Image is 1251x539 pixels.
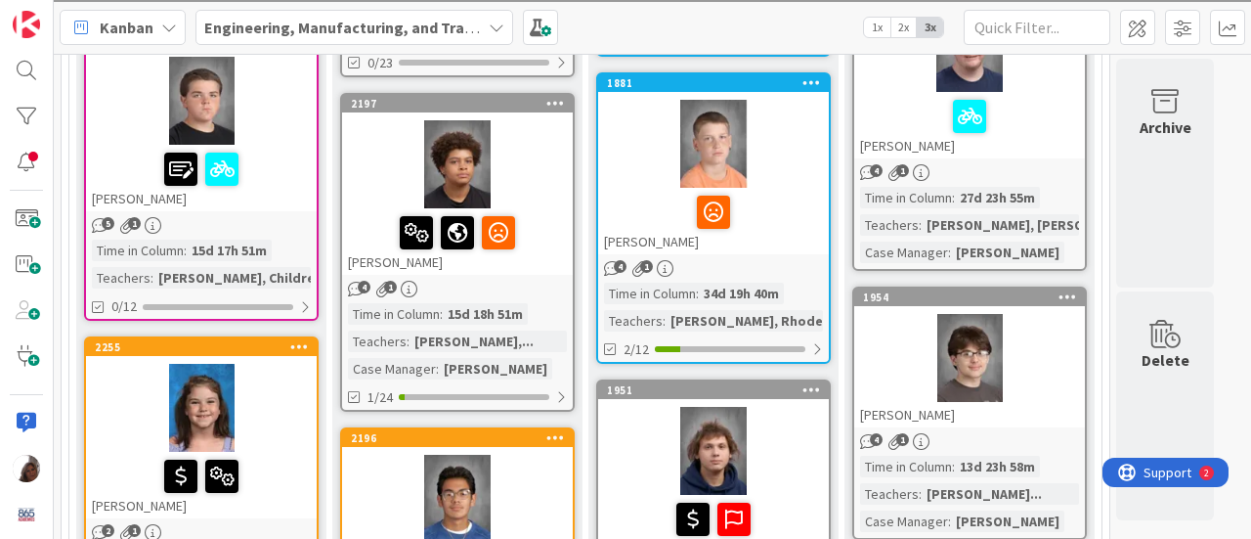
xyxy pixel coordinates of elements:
[436,358,439,380] span: :
[854,289,1085,306] div: 1954
[407,331,410,352] span: :
[86,338,317,356] div: 2255
[8,469,1243,486] div: Move to ...
[95,340,317,354] div: 2255
[696,283,699,304] span: :
[86,145,317,211] div: [PERSON_NAME]
[8,290,1243,307] div: Newspaper
[8,521,1243,539] div: MOVE
[128,217,141,230] span: 1
[663,310,666,332] span: :
[948,242,951,263] span: :
[8,202,1243,219] div: Print
[607,383,829,397] div: 1951
[952,187,955,208] span: :
[604,310,663,332] div: Teachers
[86,31,317,211] div: [PERSON_NAME]
[8,325,1243,342] div: Visual Art
[351,97,573,111] div: 2197
[896,164,909,177] span: 1
[8,43,1243,61] div: Move To ...
[367,387,393,408] span: 1/24
[8,486,1243,504] div: Home
[440,303,443,325] span: :
[348,303,440,325] div: Time in Column
[8,166,1243,184] div: Rename Outline
[8,184,1243,202] div: Download
[151,267,153,289] span: :
[854,289,1085,427] div: 1954[PERSON_NAME]
[919,214,922,236] span: :
[951,511,1064,532] div: [PERSON_NAME]
[1142,348,1189,372] div: Delete
[951,242,1064,263] div: [PERSON_NAME]
[1140,115,1191,139] div: Archive
[863,291,1085,304] div: 1954
[41,3,89,26] span: Support
[870,433,883,446] span: 4
[358,281,370,293] span: 4
[342,429,573,447] div: 2196
[13,501,40,528] img: avatar
[8,113,1243,131] div: Rename
[8,96,1243,113] div: Sign out
[8,416,1243,433] div: This outline has no content. Would you like to delete it?
[860,511,948,532] div: Case Manager
[607,76,829,90] div: 1881
[111,296,137,317] span: 0/12
[8,381,1243,398] div: CANCEL
[896,433,909,446] span: 1
[624,339,649,360] span: 2/12
[102,524,114,537] span: 2
[367,53,393,73] span: 0/23
[8,451,1243,469] div: DELETE
[92,240,184,261] div: Time in Column
[8,78,1243,96] div: Options
[153,267,352,289] div: [PERSON_NAME], Childress, ...
[342,208,573,275] div: [PERSON_NAME]
[8,219,1243,237] div: Add Outline Template
[860,483,919,505] div: Teachers
[8,8,1243,25] div: Sort A > Z
[342,95,573,275] div: 2197[PERSON_NAME]
[699,283,784,304] div: 34d 19h 40m
[128,524,141,537] span: 1
[8,131,1243,149] div: Move To ...
[955,187,1040,208] div: 27d 23h 55m
[598,74,829,92] div: 1881
[351,431,573,445] div: 2196
[342,95,573,112] div: 2197
[598,74,829,254] div: 1881[PERSON_NAME]
[860,242,948,263] div: Case Manager
[860,214,919,236] div: Teachers
[854,92,1085,158] div: [PERSON_NAME]
[348,331,407,352] div: Teachers
[854,402,1085,427] div: [PERSON_NAME]
[598,382,829,399] div: 1951
[348,358,436,380] div: Case Manager
[8,237,1243,254] div: Search for Source
[92,267,151,289] div: Teachers
[8,398,1243,416] div: ???
[8,149,1243,166] div: Delete
[604,283,696,304] div: Time in Column
[955,456,1040,477] div: 13d 23h 58m
[860,187,952,208] div: Time in Column
[8,307,1243,325] div: Television/Radio
[184,240,187,261] span: :
[13,11,40,38] img: Visit kanbanzone.com
[8,25,1243,43] div: Sort New > Old
[13,455,40,482] img: GM
[102,8,107,23] div: 2
[640,260,653,273] span: 1
[8,342,1243,360] div: TODO: put dlg title
[948,511,951,532] span: :
[384,281,397,293] span: 1
[614,260,626,273] span: 4
[922,214,1201,236] div: [PERSON_NAME], [PERSON_NAME], Ander...
[439,358,552,380] div: [PERSON_NAME]
[8,504,1243,521] div: CANCEL
[598,188,829,254] div: [PERSON_NAME]
[952,456,955,477] span: :
[443,303,528,325] div: 15d 18h 51m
